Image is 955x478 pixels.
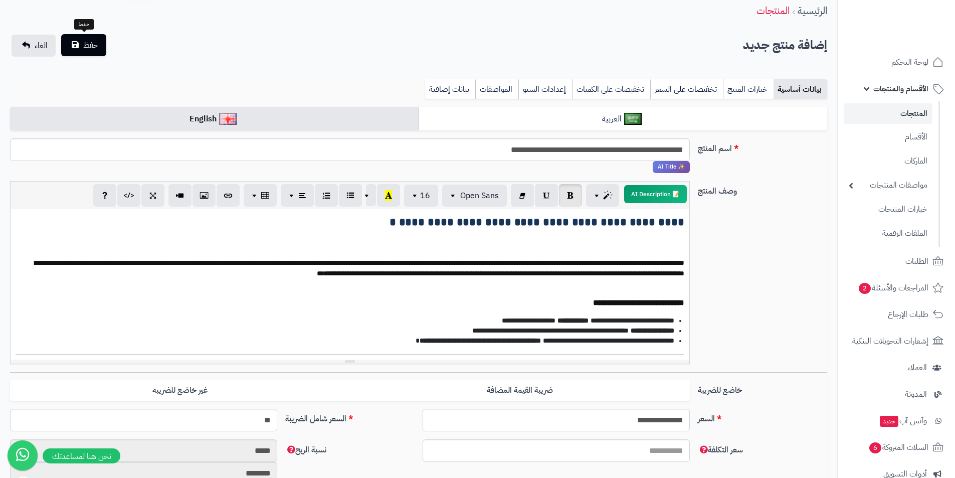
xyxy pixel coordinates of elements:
a: لوحة التحكم [844,50,949,74]
a: English [10,107,419,131]
a: العربية [419,107,827,131]
img: العربية [624,113,642,125]
div: حفظ [74,19,94,30]
button: Open Sans [442,185,507,207]
span: طلبات الإرجاع [888,307,928,322]
label: ضريبة القيمة المضافة [350,380,690,401]
a: الملفات الرقمية [844,223,932,244]
span: الطلبات [905,254,928,268]
a: تخفيضات على السعر [650,79,723,99]
span: نسبة الربح [285,444,326,456]
label: اسم المنتج [694,138,831,154]
a: إشعارات التحويلات البنكية [844,329,949,353]
a: بيانات أساسية [774,79,827,99]
span: جديد [880,416,898,427]
a: خيارات المنتجات [844,199,932,220]
a: الغاء [12,35,56,57]
span: لوحة التحكم [891,55,928,69]
span: سعر التكلفة [698,444,743,456]
a: المراجعات والأسئلة2 [844,276,949,300]
a: خيارات المنتج [723,79,774,99]
a: المنتجات [844,103,932,124]
a: الماركات [844,150,932,172]
span: إشعارات التحويلات البنكية [852,334,928,348]
label: السعر شامل الضريبة [281,409,419,425]
a: المواصفات [475,79,518,99]
a: الطلبات [844,249,949,273]
span: 16 [420,190,430,202]
a: الرئيسية [798,3,827,18]
span: 6 [869,442,881,453]
span: الأقسام والمنتجات [873,82,928,96]
a: العملاء [844,356,949,380]
span: السلات المتروكة [868,440,928,454]
label: وصف المنتج [694,181,831,197]
span: Open Sans [460,190,499,202]
span: وآتس آب [879,414,927,428]
button: 16 [404,185,438,207]
span: العملاء [907,361,927,375]
a: الأقسام [844,126,932,148]
a: إعدادات السيو [518,79,572,99]
span: 2 [859,283,871,294]
span: انقر لاستخدام رفيقك الذكي [653,161,690,173]
span: حفظ [83,39,98,51]
a: المدونة [844,382,949,406]
img: English [219,113,237,125]
button: حفظ [61,34,106,56]
label: خاضع للضريبة [694,380,831,396]
span: الغاء [35,40,48,52]
button: 📝 AI Description [624,185,687,203]
a: بيانات إضافية [425,79,475,99]
label: السعر [694,409,831,425]
a: وآتس آبجديد [844,409,949,433]
span: المدونة [905,387,927,401]
label: غير خاضع للضريبه [10,380,350,401]
span: المراجعات والأسئلة [858,281,928,295]
a: تخفيضات على الكميات [572,79,650,99]
a: طلبات الإرجاع [844,302,949,327]
a: مواصفات المنتجات [844,175,932,196]
h2: إضافة منتج جديد [743,35,827,56]
a: السلات المتروكة6 [844,435,949,459]
a: المنتجات [756,3,790,18]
